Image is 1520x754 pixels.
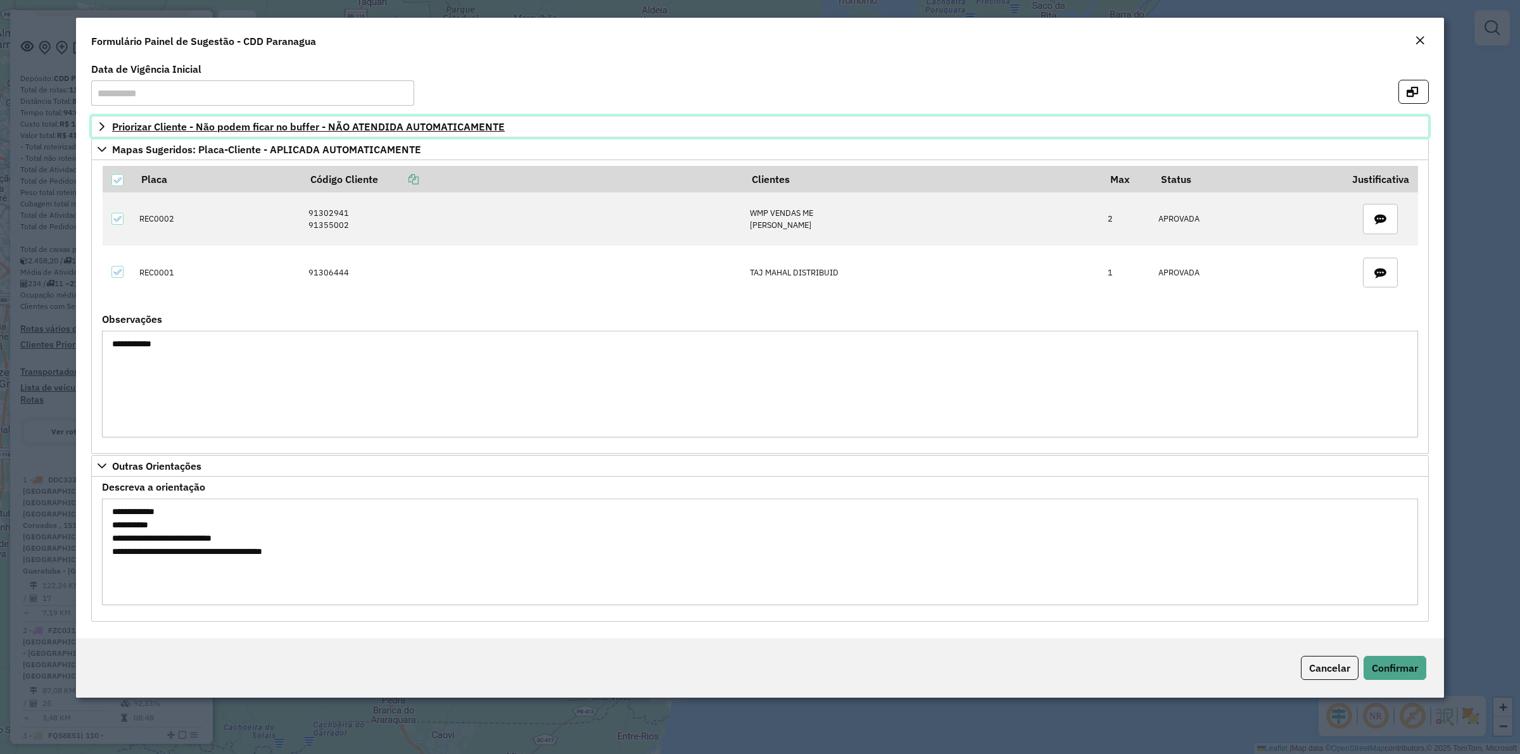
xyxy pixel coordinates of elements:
td: REC0002 [133,192,302,246]
button: Close [1411,33,1429,49]
span: Outras Orientações [112,461,201,471]
label: Descreva a orientação [102,479,205,494]
a: Copiar [378,173,419,185]
a: Outras Orientações [91,455,1429,477]
div: Mapas Sugeridos: Placa-Cliente - APLICADA AUTOMATICAMENTE [91,160,1429,454]
td: 91306444 [301,246,743,299]
label: Data de Vigência Inicial [91,61,201,77]
th: Max [1101,166,1152,192]
span: Priorizar Cliente - Não podem ficar no buffer - NÃO ATENDIDA AUTOMATICAMENTE [112,122,505,132]
th: Justificativa [1343,166,1417,192]
th: Clientes [743,166,1101,192]
label: Observações [102,311,162,327]
td: WMP VENDAS ME [PERSON_NAME] [743,192,1101,246]
th: Placa [133,166,302,192]
hb-button: Abrir em nova aba [1398,84,1429,97]
em: Fechar [1415,35,1425,46]
a: Priorizar Cliente - Não podem ficar no buffer - NÃO ATENDIDA AUTOMATICAMENTE [91,116,1429,137]
button: Cancelar [1301,656,1358,680]
span: Mapas Sugeridos: Placa-Cliente - APLICADA AUTOMATICAMENTE [112,144,421,154]
h4: Formulário Painel de Sugestão - CDD Paranagua [91,34,316,49]
div: Outras Orientações [91,477,1429,622]
span: Cancelar [1309,662,1350,674]
th: Código Cliente [301,166,743,192]
a: Mapas Sugeridos: Placa-Cliente - APLICADA AUTOMATICAMENTE [91,139,1429,160]
td: 2 [1101,192,1152,246]
td: 91302941 91355002 [301,192,743,246]
span: Confirmar [1372,662,1418,674]
td: REC0001 [133,246,302,299]
td: APROVADA [1152,192,1343,246]
button: Confirmar [1364,656,1426,680]
td: TAJ MAHAL DISTRIBUID [743,246,1101,299]
th: Status [1152,166,1343,192]
td: 1 [1101,246,1152,299]
td: APROVADA [1152,246,1343,299]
